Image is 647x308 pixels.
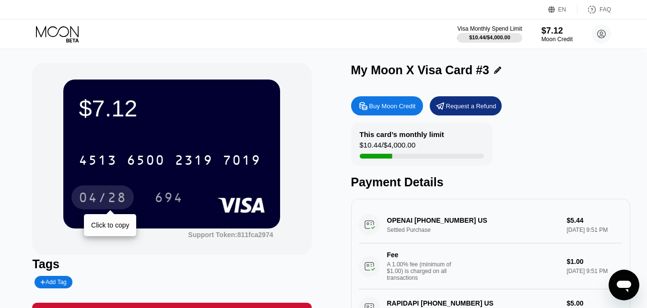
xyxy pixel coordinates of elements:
div: Buy Moon Credit [351,96,423,115]
div: This card’s monthly limit [360,130,444,138]
div: EN [558,6,566,13]
div: $10.44 / $4,000.00 [360,141,416,154]
iframe: 启动消息传送窗口的按钮 [609,270,639,300]
div: Support Token:811fca2974 [188,231,273,239]
div: Request a Refund [446,102,496,110]
div: Fee [387,251,454,259]
div: A 1.00% fee (minimum of $1.00) is charged on all transactions [387,261,459,281]
div: $7.12 [79,95,265,122]
div: [DATE] 9:51 PM [566,268,622,274]
div: EN [548,5,577,14]
div: Payment Details [351,175,630,189]
div: 4513650023197019 [73,148,267,172]
div: Support Token: 811fca2974 [188,231,273,239]
div: Visa Monthly Spend Limit$10.44/$4,000.00 [457,25,522,43]
div: 694 [147,185,190,209]
div: Add Tag [40,279,66,285]
div: 4513 [79,154,117,169]
div: $1.00 [566,258,622,265]
div: FAQ [577,5,611,14]
div: 6500 [127,154,165,169]
div: Moon Credit [541,36,573,43]
div: FAQ [600,6,611,13]
div: FeeA 1.00% fee (minimum of $1.00) is charged on all transactions$1.00[DATE] 9:51 PM [359,243,623,289]
div: 04/28 [79,191,127,206]
div: Add Tag [35,276,72,288]
div: $10.44 / $4,000.00 [469,34,510,40]
div: Request a Refund [430,96,502,115]
div: $7.12Moon Credit [541,26,573,43]
div: Tags [32,257,311,271]
div: My Moon X Visa Card #3 [351,63,490,77]
div: 2319 [175,154,213,169]
div: 7019 [223,154,261,169]
div: 04/28 [71,185,134,209]
div: Buy Moon Credit [369,102,416,110]
div: 694 [154,191,183,206]
div: $7.12 [541,26,573,36]
div: Visa Monthly Spend Limit [457,25,522,32]
div: Click to copy [91,221,129,229]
